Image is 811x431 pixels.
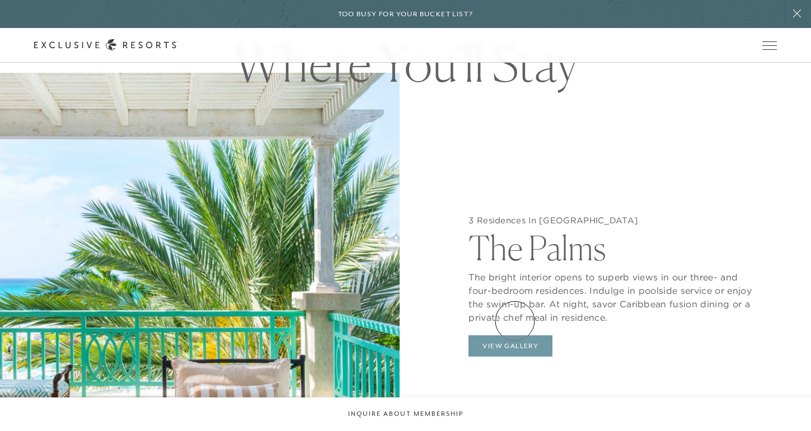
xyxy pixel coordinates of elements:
button: Open navigation [762,41,777,49]
h5: 3 Residences In [GEOGRAPHIC_DATA] [468,215,753,226]
h2: The Palms [468,226,753,265]
button: View Gallery [468,335,552,357]
p: The bright interior opens to superb views in our three- and four-bedroom residences. Indulge in p... [468,265,753,324]
h6: Too busy for your bucket list? [338,9,474,20]
h1: Where You'll Stay [215,38,596,88]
